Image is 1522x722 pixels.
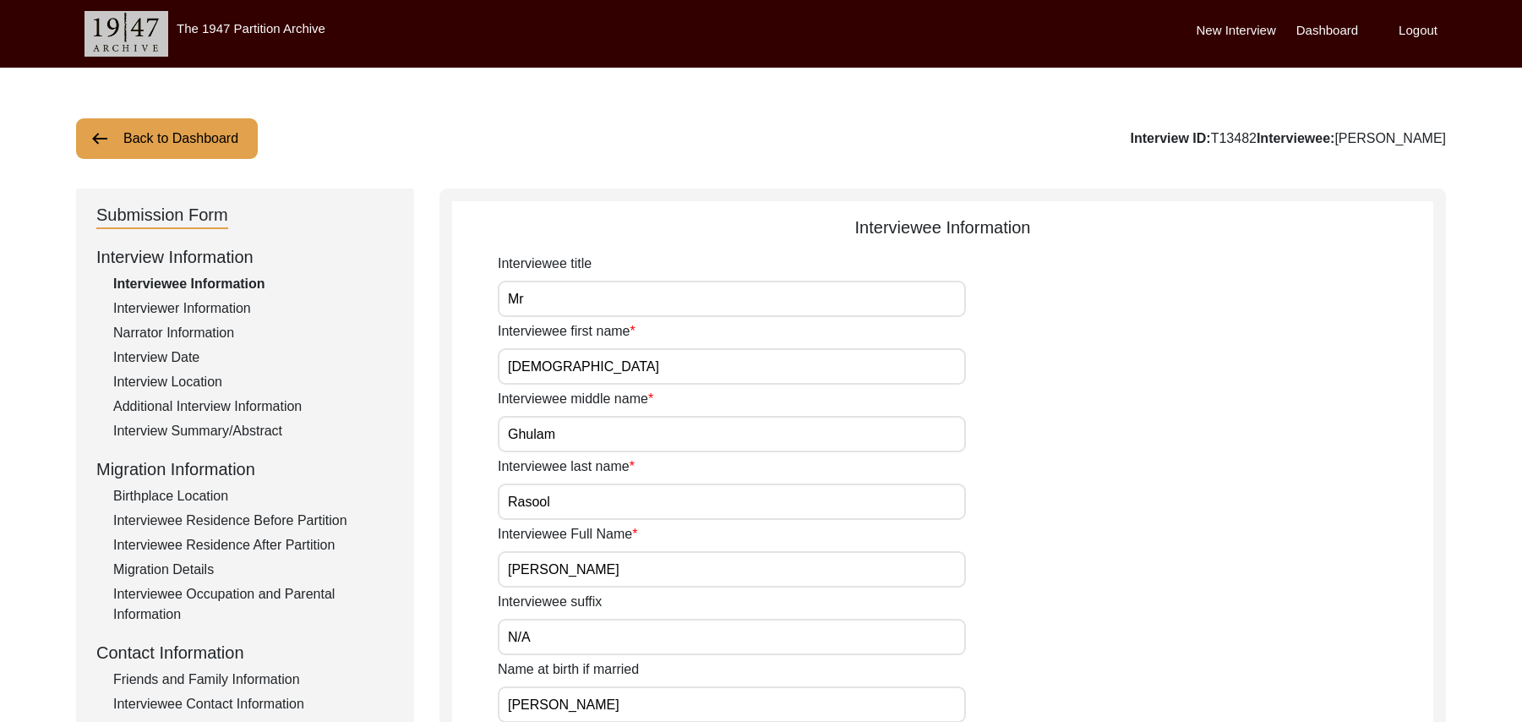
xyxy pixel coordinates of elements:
[113,347,394,368] div: Interview Date
[90,129,110,149] img: arrow-left.png
[113,694,394,714] div: Interviewee Contact Information
[1131,131,1211,145] b: Interview ID:
[96,244,394,270] div: Interview Information
[498,659,639,680] label: Name at birth if married
[113,323,394,343] div: Narrator Information
[498,254,592,274] label: Interviewee title
[1257,131,1334,145] b: Interviewee:
[498,592,602,612] label: Interviewee suffix
[113,486,394,506] div: Birthplace Location
[1399,21,1437,41] label: Logout
[1197,21,1276,41] label: New Interview
[113,372,394,392] div: Interview Location
[177,21,325,36] label: The 1947 Partition Archive
[498,524,637,544] label: Interviewee Full Name
[85,11,168,57] img: header-logo.png
[113,535,394,555] div: Interviewee Residence After Partition
[498,457,635,477] label: Interviewee last name
[76,118,258,159] button: Back to Dashboard
[113,560,394,580] div: Migration Details
[498,389,653,409] label: Interviewee middle name
[113,584,394,625] div: Interviewee Occupation and Parental Information
[113,397,394,417] div: Additional Interview Information
[113,298,394,319] div: Interviewer Information
[1131,129,1446,149] div: T13482 [PERSON_NAME]
[113,511,394,531] div: Interviewee Residence Before Partition
[96,202,228,229] div: Submission Form
[498,321,636,342] label: Interviewee first name
[96,640,394,665] div: Contact Information
[96,457,394,482] div: Migration Information
[452,215,1433,240] div: Interviewee Information
[113,274,394,294] div: Interviewee Information
[113,670,394,690] div: Friends and Family Information
[113,421,394,441] div: Interview Summary/Abstract
[1296,21,1358,41] label: Dashboard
